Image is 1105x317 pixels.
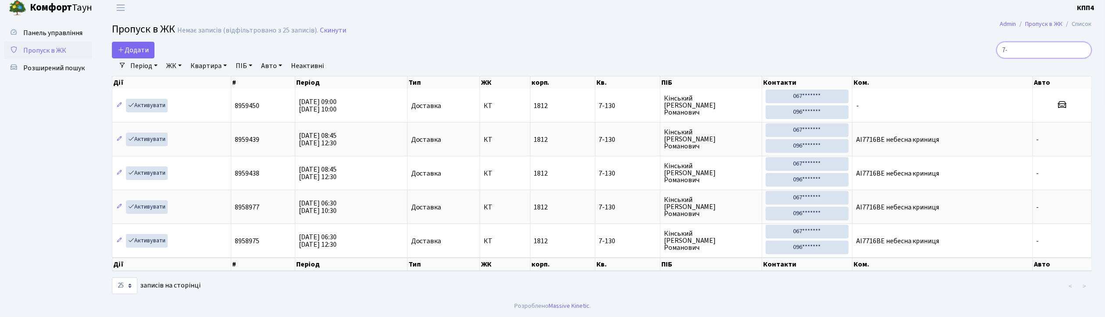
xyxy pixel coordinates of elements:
span: [DATE] 08:45 [DATE] 12:30 [299,131,337,148]
span: Кінський [PERSON_NAME] Романович [664,129,758,150]
th: Тип [408,258,480,271]
span: 1812 [534,236,548,246]
li: Список [1063,19,1092,29]
th: Авто [1033,258,1092,271]
a: Період [127,58,161,73]
span: Додати [118,45,149,55]
span: - [1037,236,1039,246]
span: 1812 [534,135,548,144]
span: АІ7716ВЕ небесна криниця [856,135,940,144]
span: Таун [30,0,92,15]
th: Дії [112,76,231,89]
span: - [1037,202,1039,212]
div: Немає записів (відфільтровано з 25 записів). [177,26,318,35]
span: 7-130 [599,204,657,211]
span: КТ [484,136,527,143]
span: 8958975 [235,236,259,246]
span: Пропуск в ЖК [112,22,175,37]
span: КТ [484,238,527,245]
a: Активувати [126,234,168,248]
a: Активувати [126,133,168,146]
div: Розроблено . [514,301,591,311]
th: корп. [531,258,596,271]
span: Кінський [PERSON_NAME] Романович [664,230,758,251]
nav: breadcrumb [987,15,1105,33]
a: Скинути [320,26,346,35]
th: ЖК [480,258,531,271]
span: [DATE] 09:00 [DATE] 10:00 [299,97,337,114]
a: Пропуск в ЖК [4,42,92,59]
a: Пропуск в ЖК [1026,19,1063,29]
span: КТ [484,102,527,109]
span: КТ [484,170,527,177]
span: КТ [484,204,527,211]
span: Доставка [411,102,441,109]
th: # [231,76,295,89]
span: 8959439 [235,135,259,144]
span: 7-130 [599,238,657,245]
span: 1812 [534,169,548,178]
a: КПП4 [1077,3,1094,13]
a: ПІБ [232,58,256,73]
th: Контакти [762,76,853,89]
a: Активувати [126,99,168,112]
select: записів на сторінці [112,277,137,294]
span: Розширений пошук [23,63,85,73]
span: 8959438 [235,169,259,178]
a: Панель управління [4,24,92,42]
span: 8958977 [235,202,259,212]
span: 8959450 [235,101,259,111]
th: ПІБ [660,76,762,89]
th: Кв. [596,258,660,271]
span: [DATE] 06:30 [DATE] 10:30 [299,198,337,216]
span: 7-130 [599,102,657,109]
span: Кінський [PERSON_NAME] Романович [664,196,758,217]
th: Ком. [853,76,1033,89]
a: Massive Kinetic [549,301,589,310]
span: 1812 [534,202,548,212]
span: 1812 [534,101,548,111]
a: Неактивні [287,58,327,73]
span: АІ7716ВЕ небесна криниця [856,169,940,178]
a: Активувати [126,166,168,180]
span: АІ7716ВЕ небесна криниця [856,236,940,246]
span: Доставка [411,170,441,177]
th: ЖК [480,76,531,89]
th: корп. [531,76,596,89]
span: Доставка [411,238,441,245]
b: Комфорт [30,0,72,14]
span: - [1037,169,1039,178]
span: Кінський [PERSON_NAME] Романович [664,95,758,116]
a: Активувати [126,200,168,214]
span: 7-130 [599,170,657,177]
th: Авто [1033,76,1092,89]
span: Доставка [411,204,441,211]
th: Тип [408,76,480,89]
label: записів на сторінці [112,277,201,294]
span: - [1037,135,1039,144]
th: Дії [112,258,231,271]
a: ЖК [163,58,185,73]
a: Авто [258,58,286,73]
th: Період [295,258,408,271]
span: [DATE] 06:30 [DATE] 12:30 [299,232,337,249]
button: Переключити навігацію [110,0,132,15]
a: Розширений пошук [4,59,92,77]
span: Пропуск в ЖК [23,46,66,55]
th: ПІБ [660,258,762,271]
th: Кв. [596,76,660,89]
a: Admin [1000,19,1016,29]
span: Панель управління [23,28,83,38]
span: 7-130 [599,136,657,143]
a: Додати [112,42,154,58]
span: АІ7716ВЕ небесна криниця [856,202,940,212]
th: # [231,258,295,271]
span: Кінський [PERSON_NAME] Романович [664,162,758,184]
th: Ком. [853,258,1033,271]
span: - [856,101,859,111]
th: Період [295,76,408,89]
input: Пошук... [997,42,1092,58]
span: Доставка [411,136,441,143]
th: Контакти [762,258,853,271]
